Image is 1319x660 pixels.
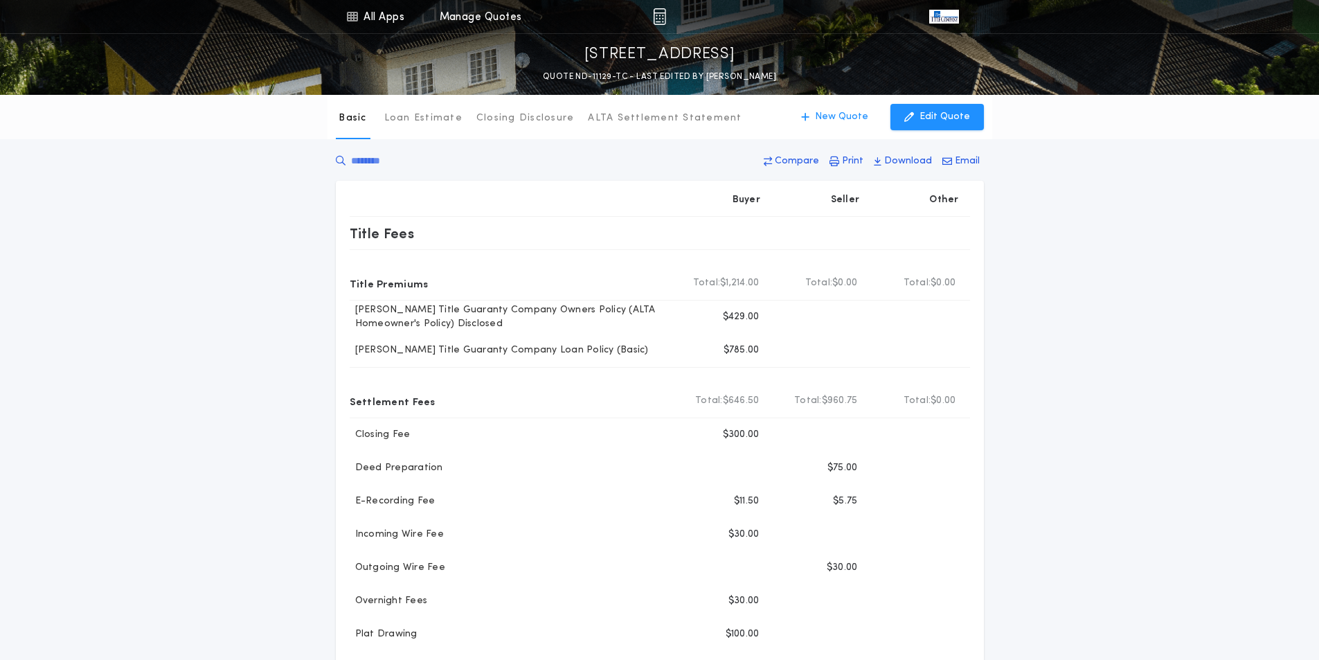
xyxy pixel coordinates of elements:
[723,428,760,442] p: $300.00
[833,494,857,508] p: $5.75
[832,276,857,290] span: $0.00
[350,627,418,641] p: Plat Drawing
[350,561,445,575] p: Outgoing Wire Fee
[653,8,666,25] img: img
[904,394,931,408] b: Total:
[919,110,970,124] p: Edit Quote
[350,390,436,412] p: Settlement Fees
[929,10,958,24] img: vs-icon
[794,394,822,408] b: Total:
[384,112,463,125] p: Loan Estimate
[734,494,760,508] p: $11.50
[822,394,858,408] span: $960.75
[955,154,980,168] p: Email
[931,394,955,408] span: $0.00
[339,112,366,125] p: Basic
[842,154,863,168] p: Print
[760,149,823,174] button: Compare
[870,149,936,174] button: Download
[350,222,415,244] p: Title Fees
[543,70,776,84] p: QUOTE ND-11129-TC - LAST EDITED BY [PERSON_NAME]
[350,428,411,442] p: Closing Fee
[695,394,723,408] b: Total:
[884,154,932,168] p: Download
[827,461,858,475] p: $75.00
[733,193,760,207] p: Buyer
[723,394,760,408] span: $646.50
[724,344,760,357] p: $785.00
[805,276,833,290] b: Total:
[350,461,443,475] p: Deed Preparation
[787,104,882,130] button: New Quote
[728,594,760,608] p: $30.00
[350,494,436,508] p: E-Recording Fee
[827,561,858,575] p: $30.00
[931,276,955,290] span: $0.00
[350,528,444,542] p: Incoming Wire Fee
[584,44,735,66] p: [STREET_ADDRESS]
[476,112,575,125] p: Closing Disclosure
[723,310,760,324] p: $429.00
[938,149,984,174] button: Email
[350,594,428,608] p: Overnight Fees
[775,154,819,168] p: Compare
[831,193,860,207] p: Seller
[720,276,759,290] span: $1,214.00
[350,303,672,331] p: [PERSON_NAME] Title Guaranty Company Owners Policy (ALTA Homeowner's Policy) Disclosed
[728,528,760,542] p: $30.00
[726,627,760,641] p: $100.00
[890,104,984,130] button: Edit Quote
[929,193,958,207] p: Other
[815,110,868,124] p: New Quote
[350,344,649,357] p: [PERSON_NAME] Title Guaranty Company Loan Policy (Basic)
[904,276,931,290] b: Total:
[588,112,742,125] p: ALTA Settlement Statement
[350,272,429,294] p: Title Premiums
[825,149,868,174] button: Print
[693,276,721,290] b: Total:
